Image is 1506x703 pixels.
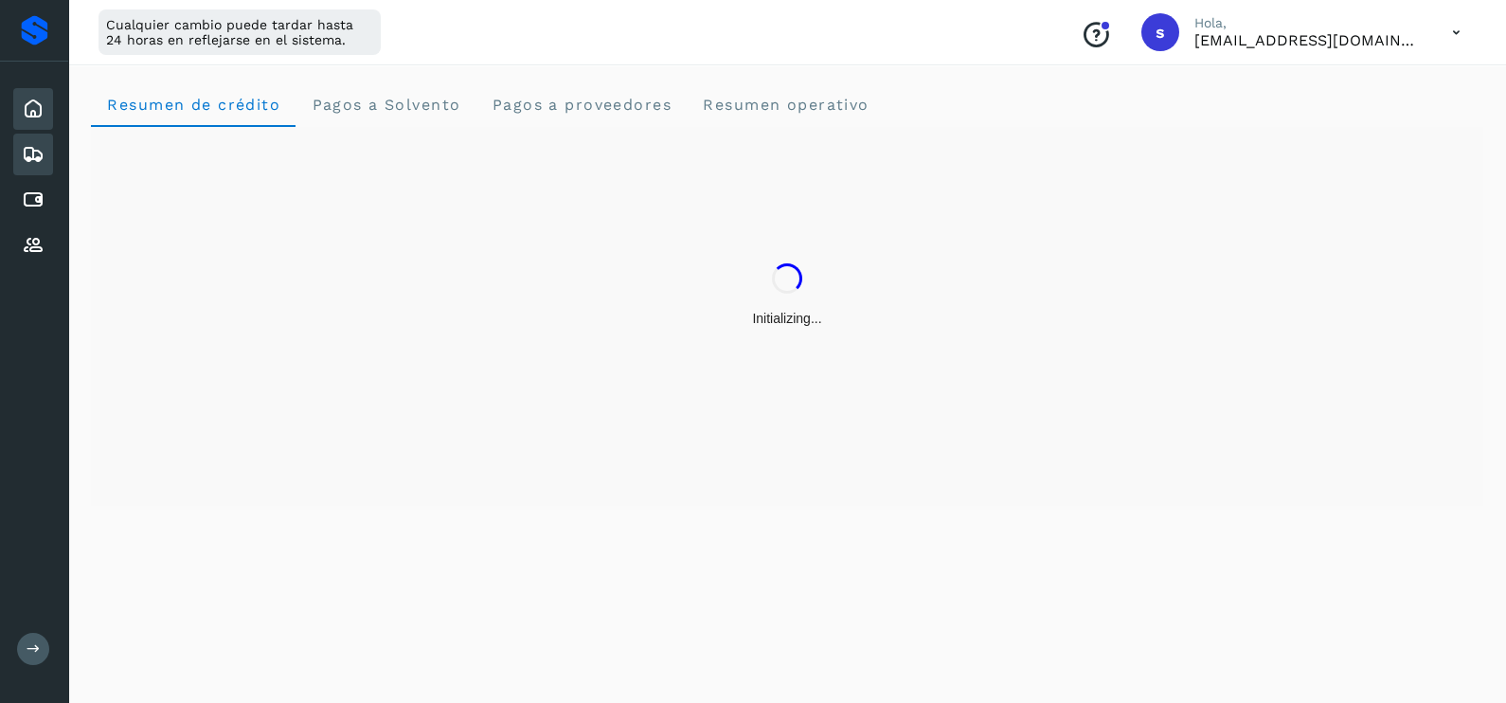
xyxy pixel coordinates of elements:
[311,96,460,114] span: Pagos a Solvento
[13,88,53,130] div: Inicio
[106,96,280,114] span: Resumen de crédito
[1194,15,1422,31] p: Hola,
[13,134,53,175] div: Embarques
[702,96,870,114] span: Resumen operativo
[13,179,53,221] div: Cuentas por pagar
[99,9,381,55] div: Cualquier cambio puede tardar hasta 24 horas en reflejarse en el sistema.
[13,225,53,266] div: Proveedores
[491,96,672,114] span: Pagos a proveedores
[1194,31,1422,49] p: smedina@niagarawater.com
